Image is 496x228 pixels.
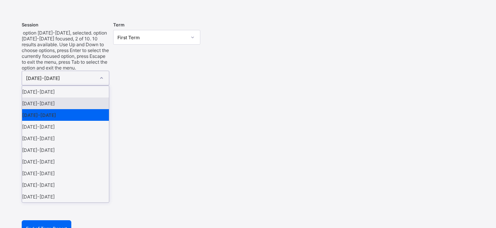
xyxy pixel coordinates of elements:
div: [DATE]-[DATE] [22,179,109,191]
div: [DATE]-[DATE] [22,109,109,121]
div: [DATE]-[DATE] [22,132,109,144]
span: option [DATE]-[DATE], selected. [22,30,92,36]
div: [DATE]-[DATE] [22,191,109,202]
span: Session [22,22,38,28]
div: [DATE]-[DATE] [22,121,109,132]
div: [DATE]-[DATE] [22,86,109,97]
div: First Term [117,35,186,40]
div: [DATE]-[DATE] [22,156,109,167]
div: [DATE]-[DATE] [22,167,109,179]
div: [DATE]-[DATE] [22,97,109,109]
span: option [DATE]-[DATE] focused, 2 of 10. 10 results available. Use Up and Down to choose options, p... [22,30,109,71]
span: Term [113,22,124,28]
div: [DATE]-[DATE] [22,144,109,156]
div: [DATE]-[DATE] [26,75,95,81]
